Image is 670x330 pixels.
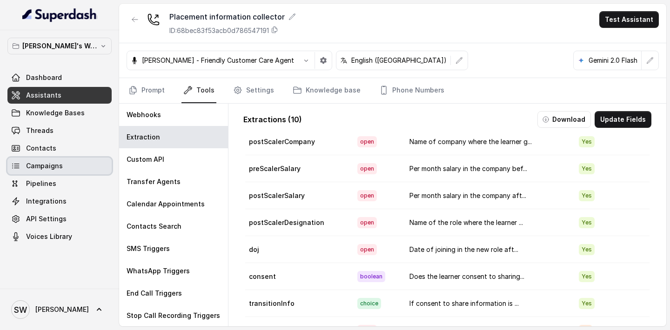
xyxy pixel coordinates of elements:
[291,78,362,103] a: Knowledge base
[402,290,571,317] td: If consent to share information is ...
[26,232,72,241] span: Voices Library
[402,236,571,263] td: Date of joining in the new role aft...
[26,73,62,82] span: Dashboard
[26,161,63,171] span: Campaigns
[169,11,296,22] div: Placement information collector
[127,266,190,276] p: WhatsApp Triggers
[127,222,181,231] p: Contacts Search
[579,136,595,147] span: Yes
[169,26,269,35] p: ID: 68bec83f53acb0d786547191
[127,244,170,253] p: SMS Triggers
[245,290,350,317] td: transitionInfo
[357,190,377,201] span: open
[231,78,276,103] a: Settings
[22,40,97,52] p: [PERSON_NAME]'s Workspace
[14,305,27,315] text: SW
[243,114,302,125] p: Extractions ( 10 )
[35,305,89,314] span: [PERSON_NAME]
[26,91,61,100] span: Assistants
[599,11,659,28] button: Test Assistant
[377,78,446,103] a: Phone Numbers
[7,105,112,121] a: Knowledge Bases
[7,122,112,139] a: Threads
[245,155,350,182] td: preScalerSalary
[357,163,377,174] span: open
[357,271,385,282] span: boolean
[357,136,377,147] span: open
[7,140,112,157] a: Contacts
[579,217,595,228] span: Yes
[402,155,571,182] td: Per month salary in the company bef...
[245,209,350,236] td: postScalerDesignation
[402,128,571,155] td: Name of company where the learner g...
[579,190,595,201] span: Yes
[26,108,85,118] span: Knowledge Bases
[127,132,160,142] p: Extraction
[127,199,205,209] p: Calendar Appointments
[127,78,167,103] a: Prompt
[402,182,571,209] td: Per month salary in the company aft...
[26,214,67,224] span: API Settings
[22,7,97,22] img: light.svg
[245,128,350,155] td: postScalerCompany
[357,217,377,228] span: open
[577,57,585,64] svg: google logo
[7,38,112,54] button: [PERSON_NAME]'s Workspace
[127,155,164,164] p: Custom API
[357,244,377,255] span: open
[7,228,112,245] a: Voices Library
[127,177,181,186] p: Transfer Agents
[26,179,56,188] span: Pipelines
[245,236,350,263] td: doj
[357,298,381,309] span: choice
[7,211,112,227] a: API Settings
[402,209,571,236] td: Name of the role where the learner ...
[589,56,637,65] p: Gemini 2.0 Flash
[127,78,659,103] nav: Tabs
[351,56,447,65] p: English ([GEOGRAPHIC_DATA])
[595,111,651,128] button: Update Fields
[26,126,54,135] span: Threads
[127,311,220,320] p: Stop Call Recording Triggers
[537,111,591,128] button: Download
[402,263,571,290] td: Does the learner consent to sharing...
[181,78,216,103] a: Tools
[579,298,595,309] span: Yes
[579,163,595,174] span: Yes
[26,197,67,206] span: Integrations
[579,244,595,255] span: Yes
[7,175,112,192] a: Pipelines
[579,271,595,282] span: Yes
[127,110,161,119] p: Webhooks
[245,263,350,290] td: consent
[7,193,112,210] a: Integrations
[7,297,112,323] a: [PERSON_NAME]
[7,87,112,104] a: Assistants
[127,289,182,298] p: End Call Triggers
[142,56,294,65] p: [PERSON_NAME] - Friendly Customer Care Agent
[7,158,112,174] a: Campaigns
[7,69,112,86] a: Dashboard
[245,182,350,209] td: postScalerSalary
[26,144,56,153] span: Contacts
